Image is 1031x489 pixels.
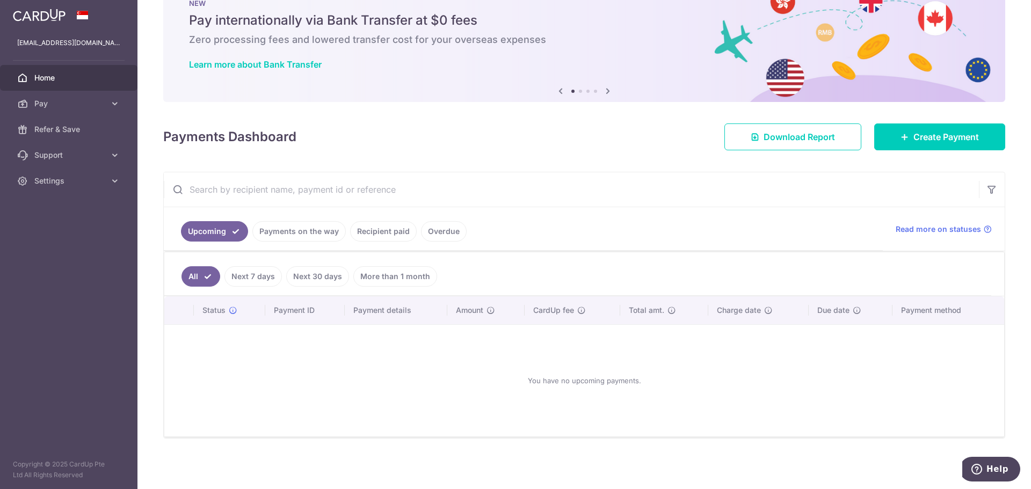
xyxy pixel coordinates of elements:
span: Status [202,305,226,316]
iframe: Opens a widget where you can find more information [962,457,1020,484]
span: Read more on statuses [896,224,981,235]
span: Support [34,150,105,160]
p: [EMAIL_ADDRESS][DOMAIN_NAME] [17,38,120,48]
th: Payment method [892,296,1004,324]
img: CardUp [13,9,66,21]
a: Learn more about Bank Transfer [189,59,322,70]
h6: Zero processing fees and lowered transfer cost for your overseas expenses [189,33,979,46]
span: Amount [456,305,483,316]
a: Read more on statuses [896,224,992,235]
a: Download Report [724,123,861,150]
span: Settings [34,176,105,186]
a: All [181,266,220,287]
a: Overdue [421,221,467,242]
a: Recipient paid [350,221,417,242]
span: Refer & Save [34,124,105,135]
div: You have no upcoming payments. [177,333,991,428]
span: Charge date [717,305,761,316]
a: Next 30 days [286,266,349,287]
th: Payment ID [265,296,345,324]
h4: Payments Dashboard [163,127,296,147]
span: Home [34,72,105,83]
span: Pay [34,98,105,109]
span: Due date [817,305,850,316]
span: CardUp fee [533,305,574,316]
input: Search by recipient name, payment id or reference [164,172,979,207]
span: Create Payment [913,130,979,143]
a: Payments on the way [252,221,346,242]
a: Create Payment [874,123,1005,150]
a: More than 1 month [353,266,437,287]
h5: Pay internationally via Bank Transfer at $0 fees [189,12,979,29]
th: Payment details [345,296,448,324]
a: Upcoming [181,221,248,242]
a: Next 7 days [224,266,282,287]
span: Total amt. [629,305,664,316]
span: Download Report [764,130,835,143]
